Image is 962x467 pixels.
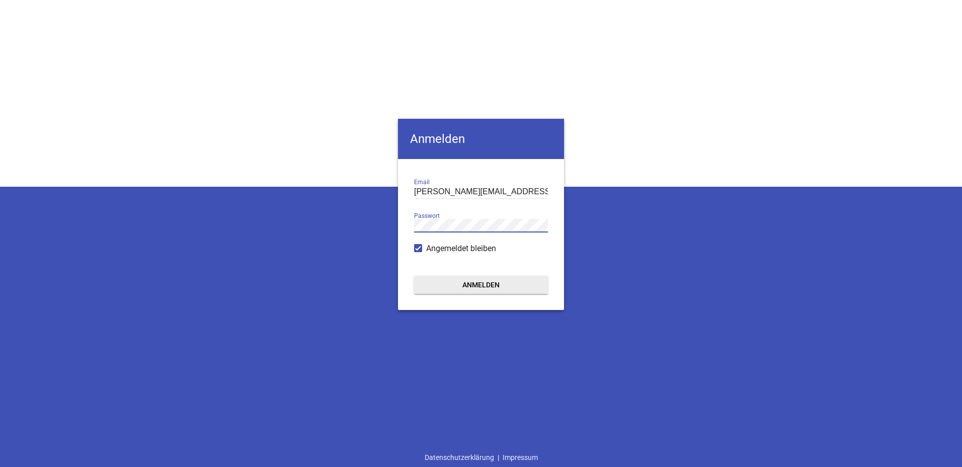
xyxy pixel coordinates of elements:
[421,448,498,467] a: Datenschutzerklärung
[421,448,541,467] div: |
[426,243,496,255] span: Angemeldet bleiben
[499,448,541,467] a: Impressum
[414,276,548,294] button: Anmelden
[398,119,564,159] h4: Anmelden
